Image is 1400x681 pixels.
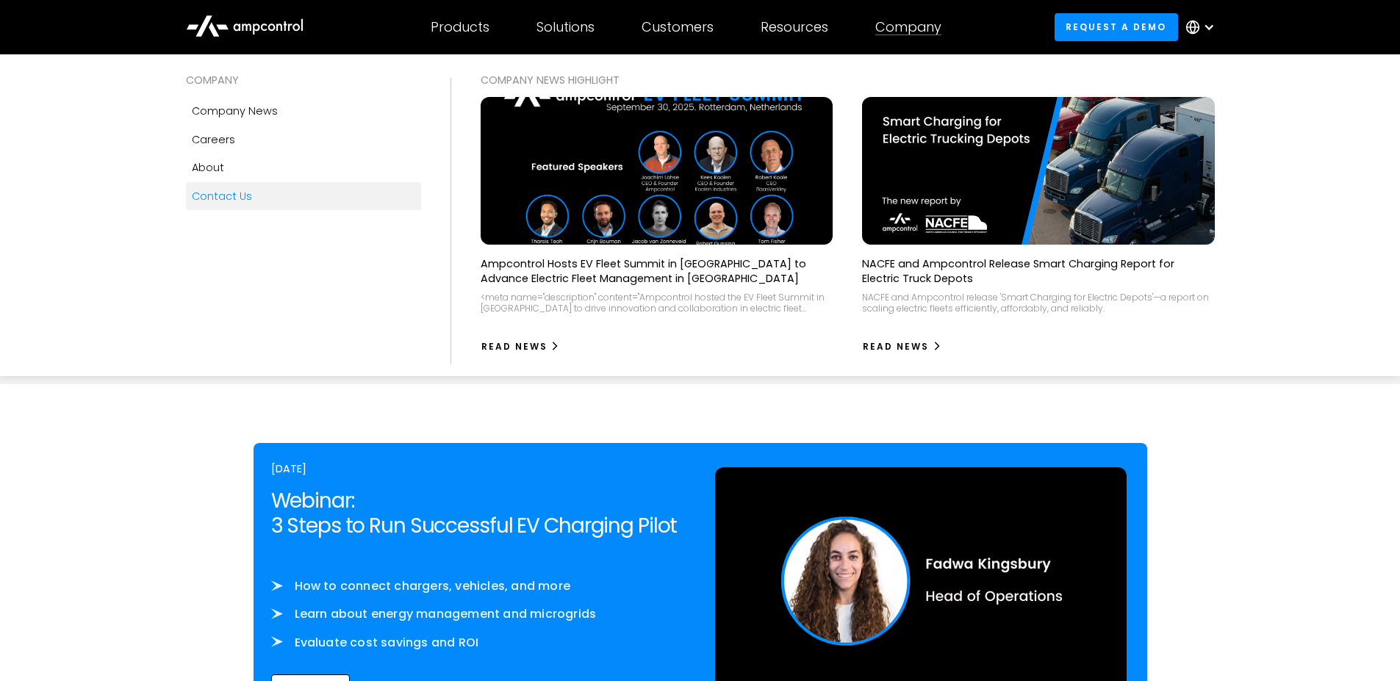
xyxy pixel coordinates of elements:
div: Company [875,19,941,35]
div: Products [431,19,489,35]
p: ‍ [271,561,686,577]
div: <meta name="description" content="Ampcontrol hosted the EV Fleet Summit in [GEOGRAPHIC_DATA] to d... [481,292,833,314]
div: [DATE] [271,461,686,477]
div: Customers [642,19,714,35]
div: Solutions [536,19,595,35]
a: Read News [862,335,942,358]
div: Resources [761,19,828,35]
div: Company news [192,103,278,119]
div: COMPANY NEWS Highlight [481,72,1215,88]
a: Careers [186,126,421,154]
div: NACFE and Ampcontrol release 'Smart Charging for Electric Depots'—a report on scaling electric fl... [862,292,1215,314]
a: About [186,154,421,181]
h2: Webinar: 3 Steps to Run Successful EV Charging Pilot [271,489,686,538]
a: Read News [481,335,561,358]
div: Contact Us [192,188,252,204]
li: Evaluate cost savings and ROI [271,635,686,651]
a: Request a demo [1055,13,1178,40]
a: Company news [186,97,421,125]
div: Read News [863,340,929,353]
div: About [192,159,224,176]
a: Contact Us [186,182,421,210]
div: COMPANY [186,72,421,88]
p: Ampcontrol Hosts EV Fleet Summit in [GEOGRAPHIC_DATA] to Advance Electric Fleet Management in [GE... [481,256,833,286]
li: How to connect chargers, vehicles, and more [271,578,686,594]
li: Learn about energy management and microgrids [271,606,686,622]
p: NACFE and Ampcontrol Release Smart Charging Report for Electric Truck Depots [862,256,1215,286]
div: Read News [481,340,548,353]
div: Careers [192,131,235,148]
